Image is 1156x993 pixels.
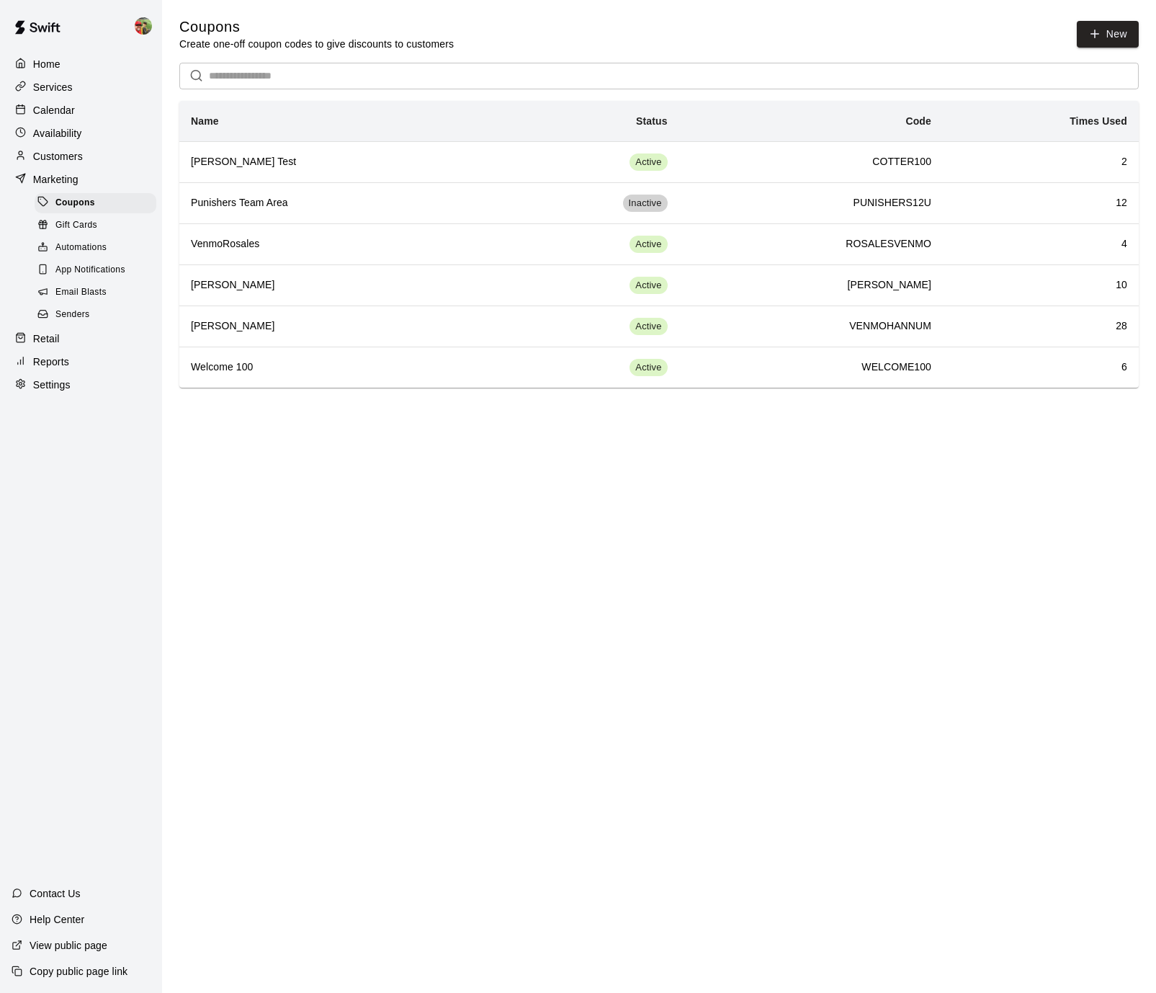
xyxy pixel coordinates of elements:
[179,101,1139,388] table: simple table
[636,115,668,127] b: Status
[55,241,107,255] span: Automations
[30,964,127,979] p: Copy public page link
[55,308,90,322] span: Senders
[629,238,667,251] span: Active
[35,193,156,213] div: Coupons
[30,938,107,953] p: View public page
[35,192,162,214] a: Coupons
[33,149,83,164] p: Customers
[33,57,61,71] p: Home
[691,195,931,211] h6: PUNISHERS12U
[191,115,219,127] b: Name
[191,195,480,211] h6: Punishers Team Area
[132,12,162,40] div: Matthew Cotter
[35,259,162,282] a: App Notifications
[191,319,480,334] h6: [PERSON_NAME]
[33,172,79,187] p: Marketing
[191,277,480,293] h6: [PERSON_NAME]
[12,169,151,190] a: Marketing
[30,886,81,901] p: Contact Us
[12,374,151,396] a: Settings
[33,80,73,94] p: Services
[691,319,931,334] h6: VENMOHANNUM
[55,285,107,300] span: Email Blasts
[954,236,1127,252] h6: 4
[35,282,156,303] div: Email Blasts
[35,282,162,304] a: Email Blasts
[55,218,97,233] span: Gift Cards
[12,53,151,75] a: Home
[12,328,151,349] a: Retail
[35,304,162,326] a: Senders
[1070,115,1127,127] b: Times Used
[1077,21,1139,48] button: New
[35,215,156,236] div: Gift Cards
[12,99,151,121] a: Calendar
[33,103,75,117] p: Calendar
[954,360,1127,375] h6: 6
[33,331,60,346] p: Retail
[629,361,667,375] span: Active
[12,123,151,144] a: Availability
[35,238,156,258] div: Automations
[191,236,480,252] h6: VenmoRosales
[33,355,69,369] p: Reports
[12,76,151,98] a: Services
[35,214,162,236] a: Gift Cards
[179,17,454,37] h5: Coupons
[35,305,156,325] div: Senders
[12,351,151,373] a: Reports
[691,236,931,252] h6: ROSALESVENMO
[954,154,1127,170] h6: 2
[629,320,667,334] span: Active
[135,17,152,35] img: Matthew Cotter
[55,196,95,210] span: Coupons
[33,126,82,141] p: Availability
[191,154,480,170] h6: [PERSON_NAME] Test
[905,115,931,127] b: Code
[33,378,71,392] p: Settings
[954,277,1127,293] h6: 10
[35,237,162,259] a: Automations
[191,360,480,375] h6: Welcome 100
[179,37,454,51] p: Create one-off coupon codes to give discounts to customers
[691,360,931,375] h6: WELCOME100
[954,195,1127,211] h6: 12
[954,319,1127,334] h6: 28
[30,912,84,927] p: Help Center
[629,156,667,169] span: Active
[623,197,668,210] span: Inactive
[12,146,151,167] a: Customers
[55,263,125,277] span: App Notifications
[629,279,667,293] span: Active
[35,260,156,280] div: App Notifications
[691,154,931,170] h6: COTTER100
[691,277,931,293] h6: [PERSON_NAME]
